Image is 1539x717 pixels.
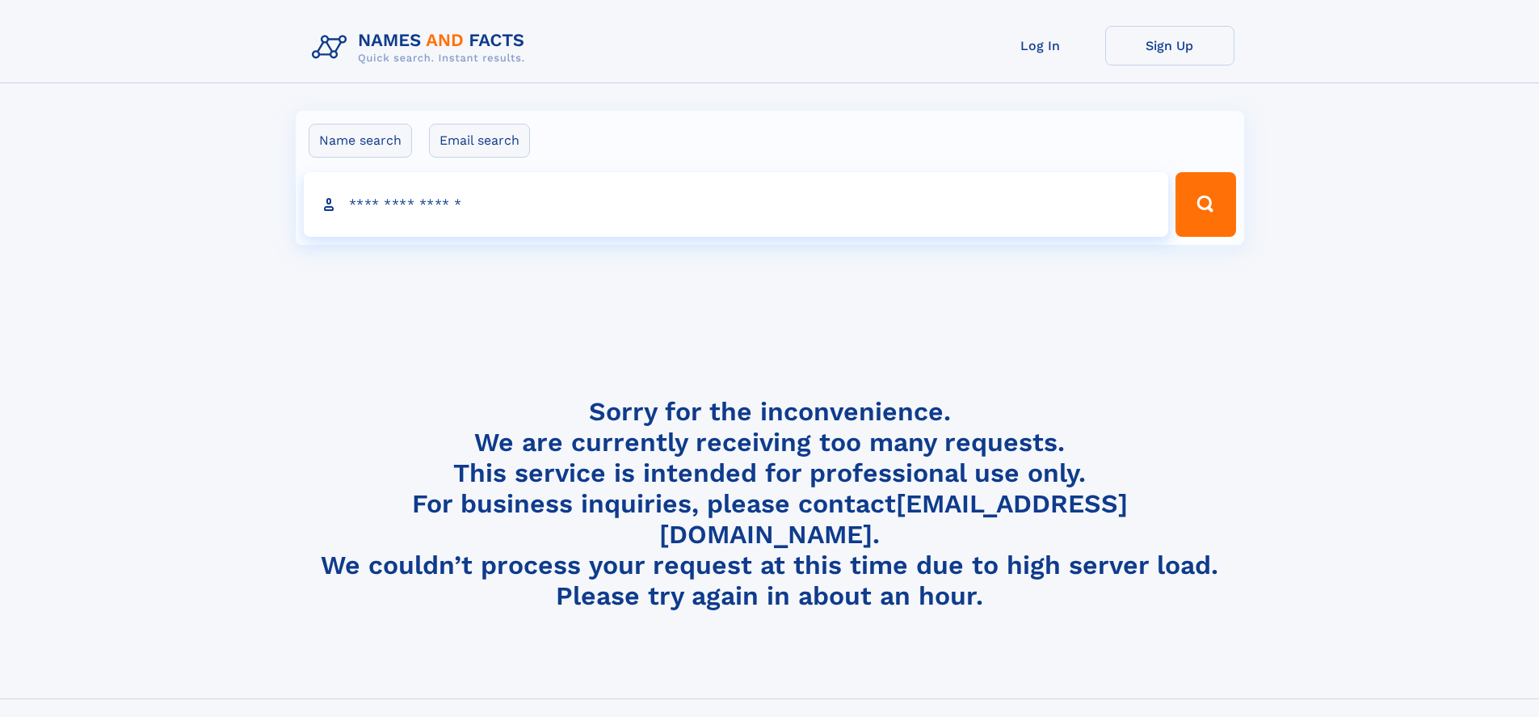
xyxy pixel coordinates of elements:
[659,488,1128,550] a: [EMAIL_ADDRESS][DOMAIN_NAME]
[305,26,538,70] img: Logo Names and Facts
[1175,172,1235,237] button: Search Button
[429,124,530,158] label: Email search
[976,26,1105,65] a: Log In
[304,172,1169,237] input: search input
[1105,26,1234,65] a: Sign Up
[309,124,412,158] label: Name search
[305,396,1234,612] h4: Sorry for the inconvenience. We are currently receiving too many requests. This service is intend...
